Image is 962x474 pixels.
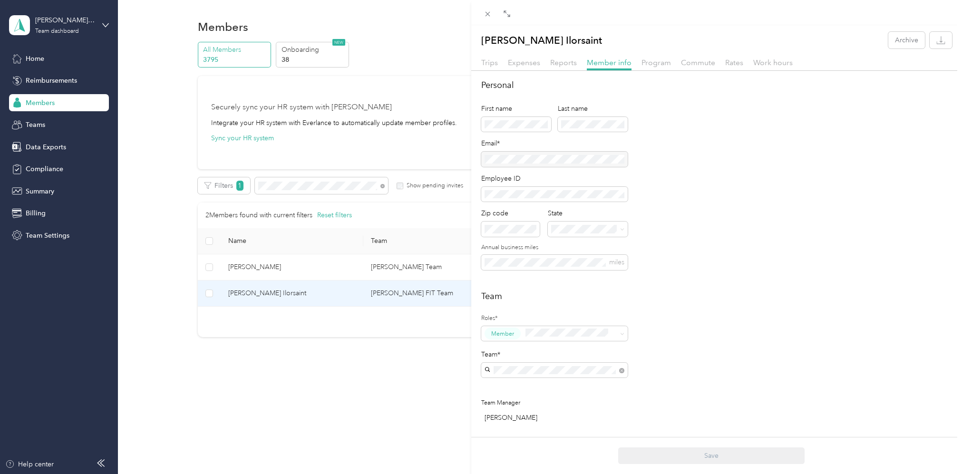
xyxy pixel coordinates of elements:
span: miles [609,258,624,266]
span: Expenses [508,58,540,67]
span: Team Manager [481,399,520,406]
label: Annual business miles [481,243,628,252]
div: Email* [481,138,628,148]
div: [PERSON_NAME] [485,413,628,423]
label: Roles* [481,314,628,323]
div: First name [481,104,551,114]
div: Team* [481,349,628,359]
span: Reports [550,58,577,67]
h2: Short-term Leave [481,436,952,449]
span: Program [641,58,671,67]
button: Member [485,328,521,339]
div: State [548,208,627,218]
button: Archive [888,32,925,48]
span: Trips [481,58,498,67]
div: Last name [558,104,628,114]
div: Zip code [481,208,540,218]
h2: Personal [481,79,952,92]
p: [PERSON_NAME] Ilorsaint [481,32,602,48]
span: Member info [587,58,632,67]
h2: Team [481,290,952,303]
span: Member [491,329,514,338]
span: Work hours [753,58,793,67]
span: Rates [725,58,743,67]
div: Employee ID [481,174,628,184]
iframe: Everlance-gr Chat Button Frame [909,421,962,474]
span: Commute [681,58,715,67]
